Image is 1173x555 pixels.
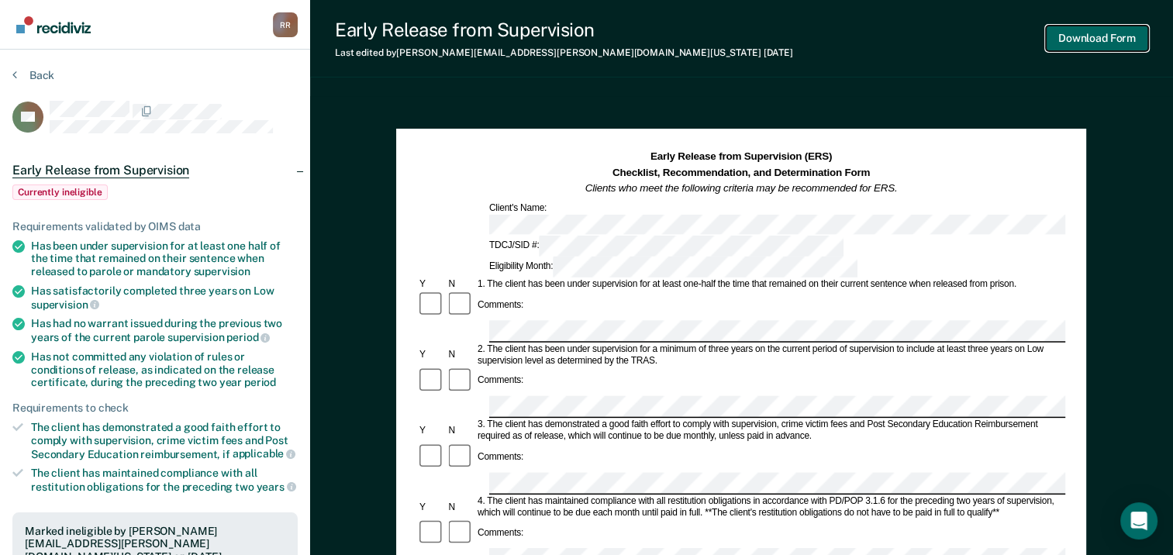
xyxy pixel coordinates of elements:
[417,349,446,360] div: Y
[447,349,475,360] div: N
[475,495,1065,519] div: 4. The client has maintained compliance with all restitution obligations in accordance with PD/PO...
[31,350,298,389] div: Has not committed any violation of rules or conditions of release, as indicated on the release ce...
[226,331,270,343] span: period
[31,298,99,311] span: supervision
[273,12,298,37] button: Profile dropdown button
[335,47,793,58] div: Last edited by [PERSON_NAME][EMAIL_ADDRESS][PERSON_NAME][DOMAIN_NAME][US_STATE]
[475,279,1065,291] div: 1. The client has been under supervision for at least one-half the time that remained on their cu...
[31,284,298,311] div: Has satisfactorily completed three years on Low
[475,343,1065,367] div: 2. The client has been under supervision for a minimum of three years on the current period of su...
[12,68,54,82] button: Back
[12,163,189,178] span: Early Release from Supervision
[764,47,793,58] span: [DATE]
[1046,26,1148,51] button: Download Form
[31,421,298,460] div: The client has demonstrated a good faith effort to comply with supervision, crime victim fees and...
[194,265,250,277] span: supervision
[447,279,475,291] div: N
[475,528,526,539] div: Comments:
[31,467,298,493] div: The client has maintained compliance with all restitution obligations for the preceding two
[1120,502,1157,539] div: Open Intercom Messenger
[273,12,298,37] div: R R
[31,317,298,343] div: Has had no warrant issued during the previous two years of the current parole supervision
[257,481,296,493] span: years
[417,425,446,436] div: Y
[475,451,526,463] div: Comments:
[233,447,295,460] span: applicable
[16,16,91,33] img: Recidiviz
[585,182,898,194] em: Clients who meet the following criteria may be recommended for ERS.
[447,425,475,436] div: N
[475,375,526,387] div: Comments:
[475,419,1065,443] div: 3. The client has demonstrated a good faith effort to comply with supervision, crime victim fees ...
[612,167,870,178] strong: Checklist, Recommendation, and Determination Form
[447,502,475,513] div: N
[12,220,298,233] div: Requirements validated by OIMS data
[417,502,446,513] div: Y
[487,257,860,277] div: Eligibility Month:
[31,240,298,278] div: Has been under supervision for at least one half of the time that remained on their sentence when...
[417,279,446,291] div: Y
[244,376,276,388] span: period
[475,299,526,311] div: Comments:
[12,184,108,200] span: Currently ineligible
[650,151,832,163] strong: Early Release from Supervision (ERS)
[12,402,298,415] div: Requirements to check
[487,236,846,257] div: TDCJ/SID #:
[335,19,793,41] div: Early Release from Supervision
